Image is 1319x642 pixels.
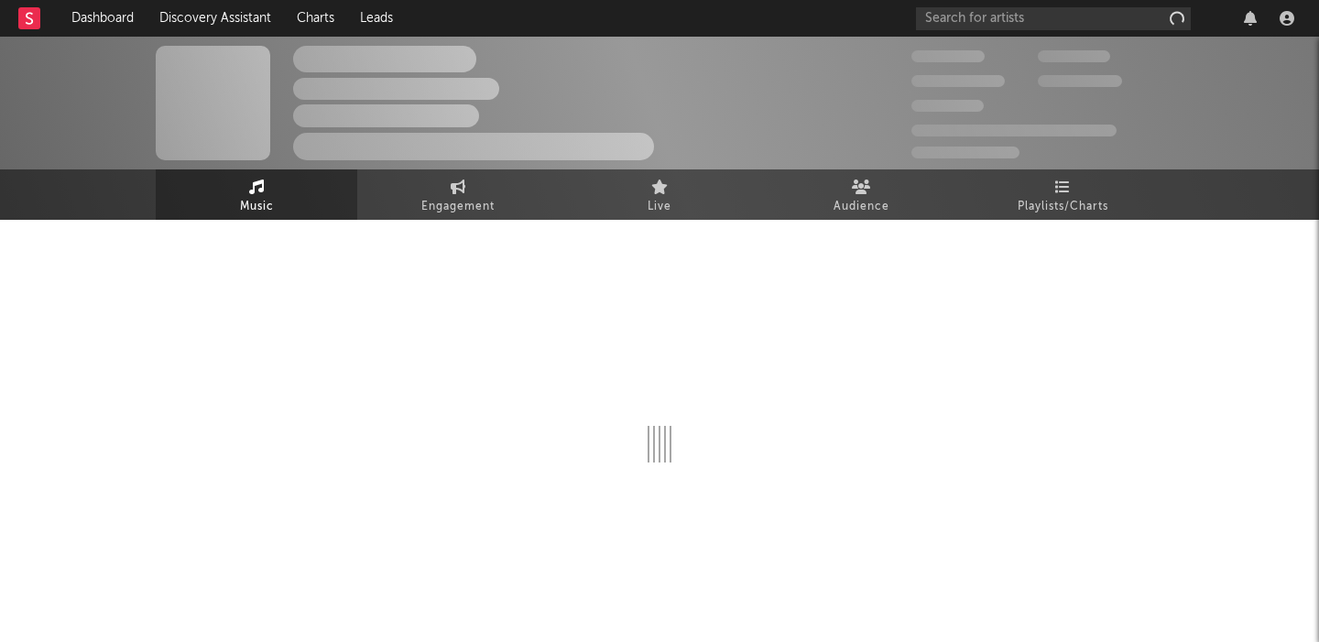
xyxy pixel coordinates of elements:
input: Search for artists [916,7,1191,30]
span: Audience [834,196,889,218]
a: Playlists/Charts [962,169,1163,220]
span: 1,000,000 [1038,75,1122,87]
span: Engagement [421,196,495,218]
span: 100,000 [1038,50,1110,62]
a: Music [156,169,357,220]
a: Audience [760,169,962,220]
span: Music [240,196,274,218]
span: Playlists/Charts [1018,196,1108,218]
span: 50,000,000 [911,75,1005,87]
span: Jump Score: 85.0 [911,147,1019,158]
a: Engagement [357,169,559,220]
span: 100,000 [911,100,984,112]
a: Live [559,169,760,220]
span: 300,000 [911,50,985,62]
span: Live [648,196,671,218]
span: 50,000,000 Monthly Listeners [911,125,1117,136]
